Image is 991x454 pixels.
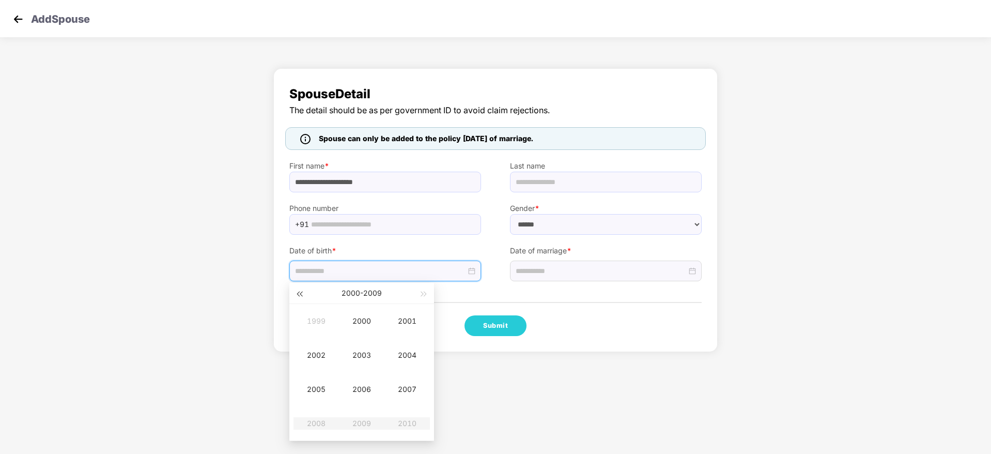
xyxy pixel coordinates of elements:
img: icon [300,134,311,144]
td: 2006 [339,372,384,406]
label: First name [289,160,481,172]
label: Phone number [289,203,481,214]
div: 2002 [301,349,332,361]
label: Date of marriage [510,245,702,256]
p: Add Spouse [31,11,90,24]
td: 2002 [293,338,339,372]
div: 2004 [392,349,423,361]
td: 2001 [384,304,430,338]
label: Last name [510,160,702,172]
div: 2003 [346,349,377,361]
td: 2004 [384,338,430,372]
div: 2001 [392,315,423,327]
span: +91 [295,217,309,232]
td: 2003 [339,338,384,372]
span: Spouse can only be added to the policy [DATE] of marriage. [319,133,533,144]
div: 2007 [392,383,423,396]
td: 2007 [384,372,430,406]
div: 2000 [346,315,377,327]
button: 2000-2009 [342,283,382,304]
label: Date of birth [289,245,481,256]
div: 2006 [346,383,377,396]
span: Spouse Detail [289,84,702,104]
span: The detail should be as per government ID to avoid claim rejections. [289,104,702,117]
td: 2000 [339,304,384,338]
div: 2005 [301,383,332,396]
label: Gender [510,203,702,214]
td: 1999 [293,304,339,338]
button: Submit [464,315,527,336]
div: 1999 [301,315,332,327]
img: svg+xml;base64,PHN2ZyB4bWxucz0iaHR0cDovL3d3dy53My5vcmcvMjAwMC9zdmciIHdpZHRoPSIzMCIgaGVpZ2h0PSIzMC... [10,11,26,27]
td: 2005 [293,372,339,406]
